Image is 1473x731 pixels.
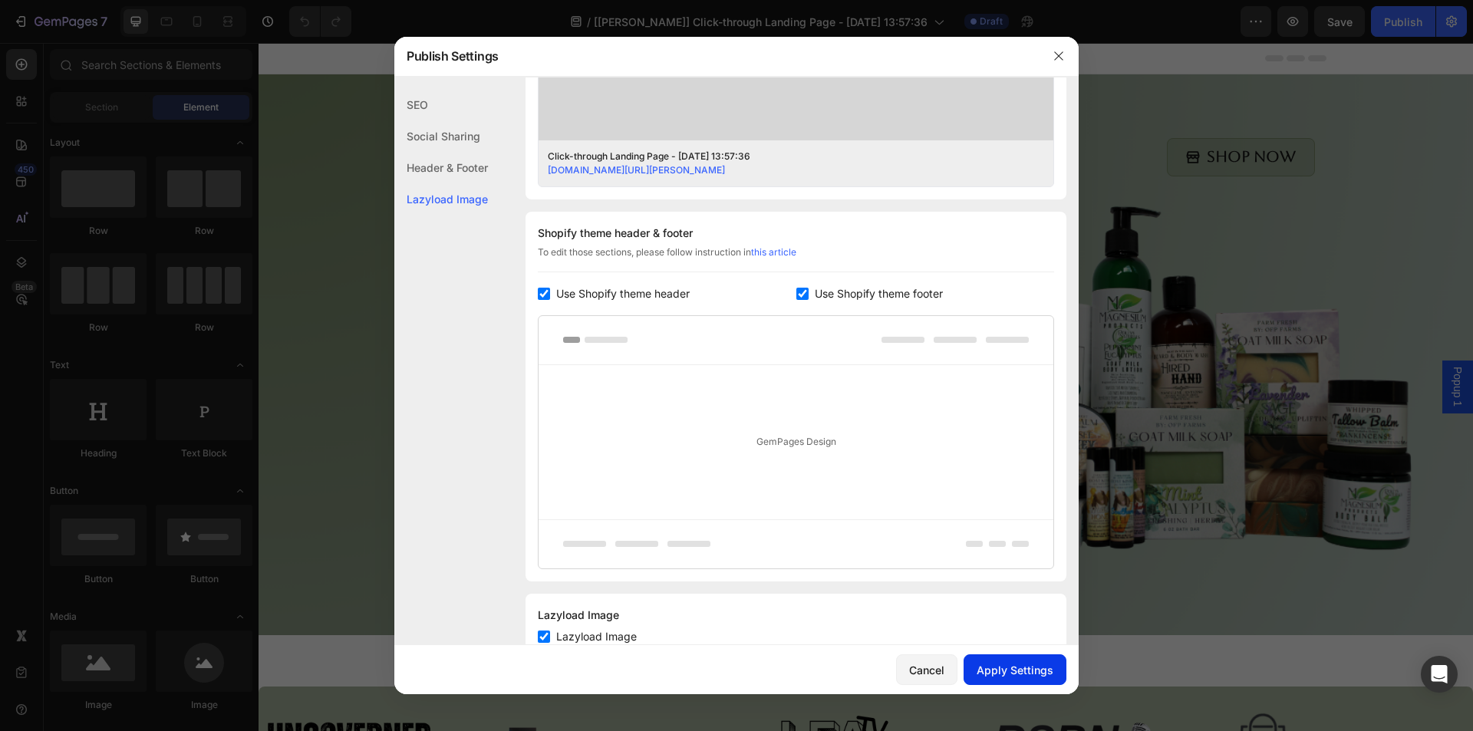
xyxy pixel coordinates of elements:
div: Cancel [909,662,944,678]
a: this article [751,246,796,258]
h1: Experience the Goodness of Healthy Skin with: OFP Farms [159,270,641,484]
div: Lazyload Image [394,183,488,215]
div: Shopify theme header & footer [538,224,1054,242]
div: Click-through Landing Page - [DATE] 13:57:36 [548,150,1020,163]
div: Open Intercom Messenger [1421,656,1458,693]
a: [DOMAIN_NAME][URL][PERSON_NAME] [548,164,725,176]
div: SEO [394,89,488,120]
span: Popup 1 [1191,324,1207,364]
a: Shop Now [908,95,1056,133]
div: GemPages Design [539,365,1053,519]
h2: As Featured On [12,601,1203,634]
p: Shop Now [948,104,1037,123]
div: To edit those sections, please follow instruction in [538,245,1054,272]
div: Publish Settings [394,36,1039,76]
img: gempages_581394300722480046-06df9c6c-1c3e-4301-bcc8-9b4cad15a942.png [159,68,374,160]
span: Use Shopify theme footer [815,285,943,303]
span: Use Shopify theme header [556,285,690,303]
div: Apply Settings [977,662,1053,678]
div: Social Sharing [394,120,488,152]
p: 3300 + Satisfied Users [315,232,470,252]
div: Lazyload Image [538,606,1054,624]
p: Wholesome and Farm Fresh [MEDICAL_DATA] [160,503,1055,522]
button: Apply Settings [964,654,1066,685]
div: Header & Footer [394,152,488,183]
button: Cancel [896,654,957,685]
span: Lazyload Image [556,627,637,646]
